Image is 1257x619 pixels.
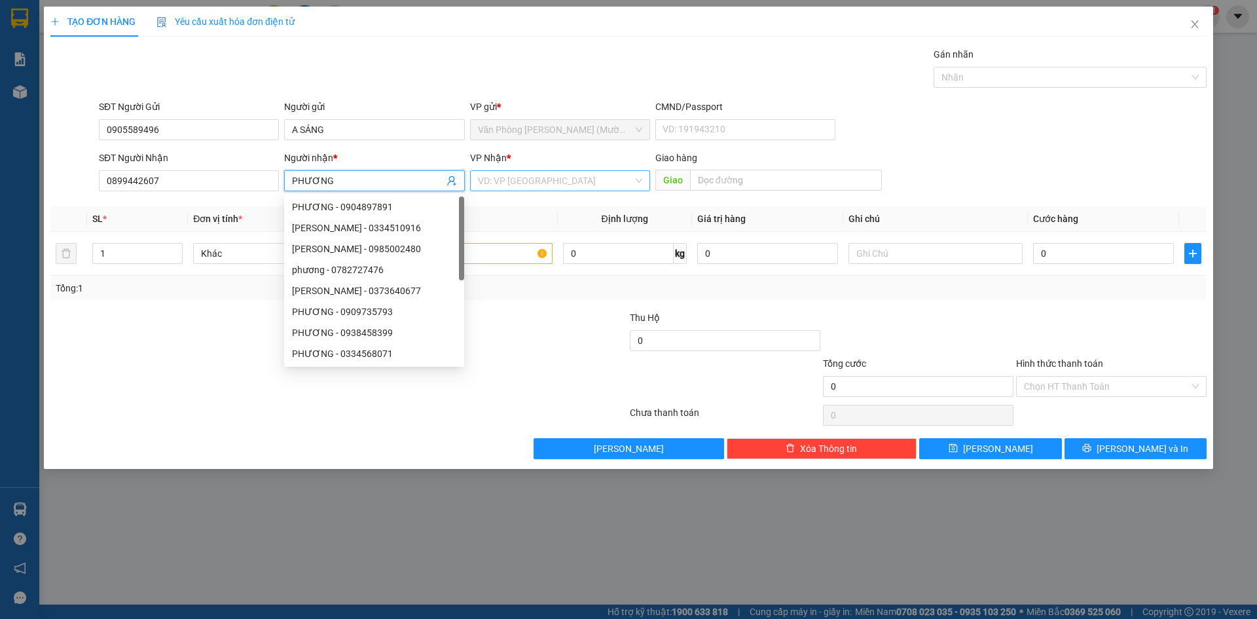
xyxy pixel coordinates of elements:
[963,441,1033,456] span: [PERSON_NAME]
[470,100,650,114] div: VP gửi
[99,151,279,165] div: SĐT Người Nhận
[470,153,507,163] span: VP Nhận
[56,243,77,264] button: delete
[1097,441,1188,456] span: [PERSON_NAME] và In
[848,243,1023,264] input: Ghi Chú
[1033,214,1078,224] span: Cước hàng
[50,16,136,27] span: TẠO ĐƠN HÀNG
[193,214,242,224] span: Đơn vị tính
[99,100,279,114] div: SĐT Người Gửi
[292,305,456,319] div: PHƯƠNG - 0909735793
[1185,248,1201,259] span: plus
[1082,443,1091,454] span: printer
[697,243,838,264] input: 0
[16,84,74,146] b: [PERSON_NAME]
[284,343,464,364] div: PHƯƠNG - 0334568071
[655,170,690,191] span: Giao
[92,214,103,224] span: SL
[628,405,822,428] div: Chưa thanh toán
[727,438,917,459] button: deleteXóa Thông tin
[56,281,485,295] div: Tổng: 1
[934,49,974,60] label: Gán nhãn
[478,120,642,140] span: Văn Phòng Trần Phú (Mường Thanh)
[655,153,697,163] span: Giao hàng
[674,243,687,264] span: kg
[378,243,552,264] input: VD: Bàn, Ghế
[284,301,464,322] div: PHƯƠNG - 0909735793
[292,284,456,298] div: [PERSON_NAME] - 0373640677
[142,16,173,48] img: logo.jpg
[16,16,82,82] img: logo.jpg
[602,214,648,224] span: Định lượng
[1190,19,1200,29] span: close
[292,221,456,235] div: [PERSON_NAME] - 0334510916
[201,244,359,263] span: Khác
[534,438,724,459] button: [PERSON_NAME]
[446,176,457,186] span: user-add
[292,200,456,214] div: PHƯƠNG - 0904897891
[284,280,464,301] div: PHƯƠNG LINH - 0373640677
[630,312,660,323] span: Thu Hộ
[284,151,464,165] div: Người nhận
[800,441,857,456] span: Xóa Thông tin
[50,17,60,26] span: plus
[786,443,795,454] span: delete
[156,17,167,28] img: icon
[292,242,456,256] div: [PERSON_NAME] - 0985002480
[284,322,464,343] div: PHƯƠNG - 0938458399
[292,263,456,277] div: phương - 0782727476
[110,50,180,60] b: [DOMAIN_NAME]
[284,217,464,238] div: Huỳnh Ngọc Thanh Phương - 0334510916
[919,438,1061,459] button: save[PERSON_NAME]
[1184,243,1201,264] button: plus
[284,100,464,114] div: Người gửi
[594,441,664,456] span: [PERSON_NAME]
[284,197,464,217] div: PHƯƠNG - 0904897891
[1016,358,1103,369] label: Hình thức thanh toán
[655,100,835,114] div: CMND/Passport
[843,206,1028,232] th: Ghi chú
[1065,438,1207,459] button: printer[PERSON_NAME] và In
[949,443,958,454] span: save
[823,358,866,369] span: Tổng cước
[110,62,180,79] li: (c) 2017
[84,19,126,103] b: BIÊN NHẬN GỬI HÀNG
[690,170,882,191] input: Dọc đường
[284,238,464,259] div: LÊ HOÀNG PHƯƠNG - 0985002480
[156,16,295,27] span: Yêu cầu xuất hóa đơn điện tử
[292,326,456,340] div: PHƯƠNG - 0938458399
[284,259,464,280] div: phương - 0782727476
[1176,7,1213,43] button: Close
[292,347,456,361] div: PHƯƠNG - 0334568071
[697,214,746,224] span: Giá trị hàng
